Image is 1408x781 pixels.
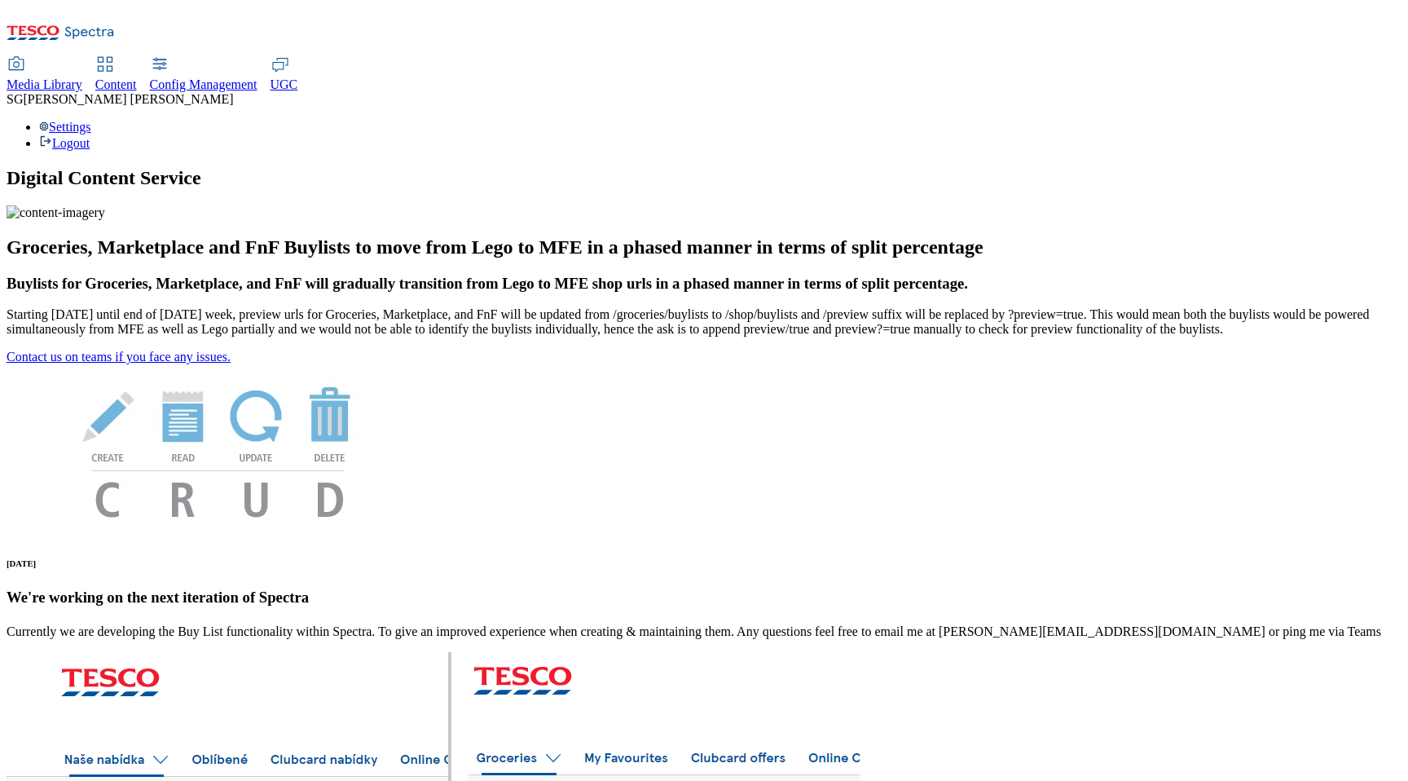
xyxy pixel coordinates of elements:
[39,120,91,134] a: Settings
[95,58,137,92] a: Content
[150,77,257,91] span: Config Management
[7,205,105,220] img: content-imagery
[7,364,430,535] img: News Image
[23,92,233,106] span: [PERSON_NAME] [PERSON_NAME]
[95,77,137,91] span: Content
[7,589,1401,607] h3: We're working on the next iteration of Spectra
[150,58,257,92] a: Config Management
[7,236,1401,258] h2: Groceries, Marketplace and FnF Buylists to move from Lego to MFE in a phased manner in terms of s...
[7,92,23,106] span: SG
[271,77,298,91] span: UGC
[7,58,82,92] a: Media Library
[7,77,82,91] span: Media Library
[7,350,231,364] a: Contact us on teams if you face any issues.
[7,624,1401,639] p: Currently we are developing the Buy List functionality within Spectra. To give an improved experi...
[7,167,1401,189] h1: Digital Content Service
[7,558,1401,568] h6: [DATE]
[7,275,1401,293] h3: Buylists for Groceries, Marketplace, and FnF will gradually transition from Lego to MFE shop urls...
[39,136,90,150] a: Logout
[271,58,298,92] a: UGC
[7,307,1401,337] p: Starting [DATE] until end of [DATE] week, preview urls for Groceries, Marketplace, and FnF will b...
